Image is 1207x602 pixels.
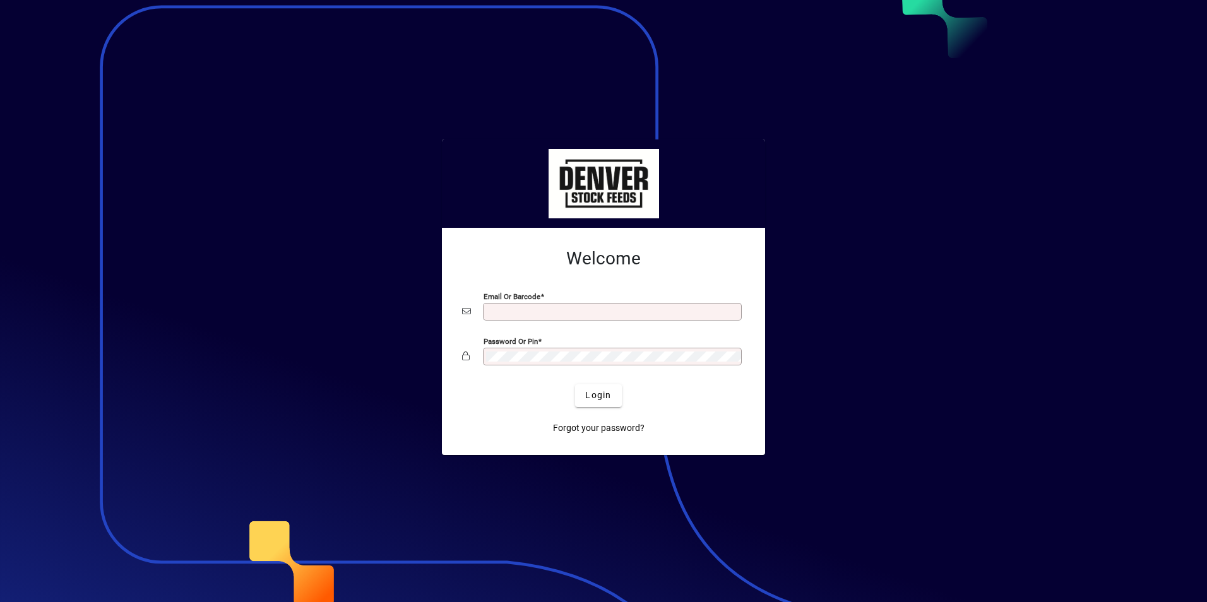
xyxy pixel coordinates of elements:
[575,384,621,407] button: Login
[553,422,645,435] span: Forgot your password?
[585,389,611,402] span: Login
[484,336,538,345] mat-label: Password or Pin
[548,417,650,440] a: Forgot your password?
[484,292,540,300] mat-label: Email or Barcode
[462,248,745,269] h2: Welcome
